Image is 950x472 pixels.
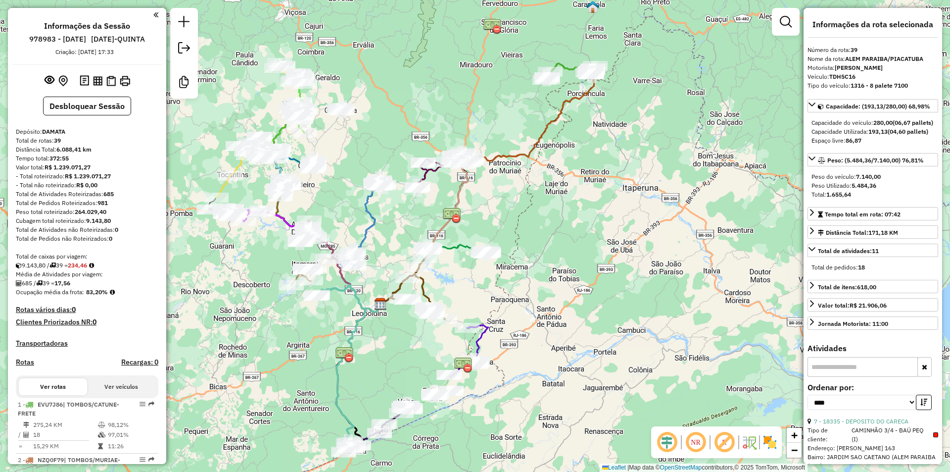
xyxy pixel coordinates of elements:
h4: Recargas: 0 [121,358,158,367]
span: Exibir rótulo [712,430,736,454]
a: Jornada Motorista: 11:00 [807,316,938,330]
a: Rotas [16,358,34,367]
td: 15,29 KM [33,441,97,451]
label: Ordenar por: [807,381,938,393]
h4: Atividades [807,344,938,353]
a: Criar modelo [174,72,194,95]
h6: [DATE]-QUINTA [91,35,145,44]
strong: 234,46 [68,262,87,269]
strong: 39 [851,46,857,53]
span: | [627,464,629,471]
div: Bairro: JARDIM SAO CAETANO (ALEM PARAIBA / MG) [807,453,938,471]
strong: 0 [115,226,118,233]
button: Imprimir Rotas [118,74,132,88]
strong: 0 [72,305,76,314]
div: Total de Pedidos Roteirizados: [16,199,158,208]
span: Ocultar deslocamento [655,430,679,454]
strong: TDH5C16 [829,73,855,80]
div: Total de itens: [818,283,876,292]
td: = [18,441,23,451]
div: Capacidade Utilizada: [811,127,934,136]
h6: 978983 - [DATE] [29,35,86,44]
span: | TOMBOS/CATUNE-FRETE [18,401,119,417]
strong: (06,67 pallets) [893,119,933,126]
em: Rota exportada [148,457,154,463]
em: Opções [140,401,145,407]
span: Total de atividades: [818,247,879,255]
strong: DAMATA [42,128,65,135]
div: Criação: [DATE] 17:33 [51,48,118,56]
h4: Clientes Priorizados NR: [16,318,158,326]
a: Clique aqui para minimizar o painel [153,9,158,20]
strong: 39 [54,137,61,144]
i: Total de rotas [49,262,56,268]
div: 685 / 39 = [16,279,158,288]
a: Total de atividades:11 [807,244,938,257]
em: Média calculada utilizando a maior ocupação (%Peso ou %Cubagem) de cada rota da sessão. Rotas cro... [110,289,115,295]
strong: 5.484,36 [852,182,876,189]
strong: 83,20% [86,288,108,296]
button: Ver rotas [19,378,87,395]
strong: 9.143,80 [86,217,111,224]
img: DAMATA [374,298,387,311]
div: Tipo do veículo: [807,81,938,90]
i: % de utilização do peso [98,422,105,428]
strong: 264.029,40 [75,208,106,215]
strong: 981 [97,199,108,207]
i: Tempo total em rota [98,443,103,449]
div: Capacidade: (193,13/280,00) 68,98% [807,114,938,149]
a: Tempo total em rota: 07:42 [807,207,938,220]
span: 171,18 KM [868,229,898,236]
button: Logs desbloquear sessão [78,73,91,89]
div: Distância Total: [818,228,898,237]
h4: Rotas vários dias: [16,306,158,314]
span: − [791,444,798,456]
i: % de utilização da cubagem [98,432,105,438]
button: Exibir sessão original [43,73,56,89]
td: 98,12% [107,420,154,430]
strong: 685 [103,190,114,198]
img: Praça de Pedágio Piraperinga - MG [454,356,472,374]
img: Praça de Pedágio Laranjal - MG [443,207,461,224]
td: 11:26 [107,441,154,451]
a: Valor total:R$ 21.906,06 [807,298,938,312]
button: Centralizar mapa no depósito ou ponto de apoio [56,73,70,89]
i: Total de rotas [36,280,43,286]
i: Meta Caixas/viagem: 238,00 Diferença: -3,54 [89,262,94,268]
div: Capacidade do veículo: [811,118,934,127]
strong: 1.655,64 [826,191,851,198]
div: Espaço livre: [811,136,934,145]
strong: (04,60 pallets) [888,128,928,135]
strong: R$ 1.239.071,27 [45,163,91,171]
a: Nova sessão e pesquisa [174,12,194,34]
div: Endereço: [PERSON_NAME] 163 [807,444,938,453]
h4: Informações da Sessão [44,21,130,31]
a: Exibir filtros [776,12,796,32]
span: Ocupação média da frota: [16,288,84,296]
strong: R$ 21.906,06 [850,302,887,309]
div: 9.143,80 / 39 = [16,261,158,270]
div: Distância Total: [16,145,158,154]
img: Escritório de Carangola [586,0,599,13]
a: 7 - 18335 - DEPOSITO DO CARECA [814,418,908,425]
td: 275,24 KM [33,420,97,430]
h4: Transportadoras [16,339,158,348]
img: Praça de Leopoldina - MG [335,346,353,364]
div: Total de Atividades Roteirizadas: [16,190,158,199]
button: Ver veículos [87,378,155,395]
div: Tipo de cliente: [807,426,938,444]
h4: Informações da rota selecionada [807,20,938,29]
strong: 18 [858,263,865,271]
a: Total de itens:618,00 [807,280,938,293]
strong: 1316 - 8 palete 7100 [851,82,908,89]
div: Tempo total: [16,154,158,163]
strong: 6.088,41 km [56,146,92,153]
div: Peso total roteirizado: [16,208,158,216]
div: Total de caixas por viagem: [16,252,158,261]
span: Capacidade: (193,13/280,00) 68,98% [826,103,930,110]
a: Peso: (5.484,36/7.140,00) 76,81% [807,153,938,166]
div: - Total não roteirizado: [16,181,158,190]
strong: 193,13 [868,128,888,135]
div: Valor total: [16,163,158,172]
